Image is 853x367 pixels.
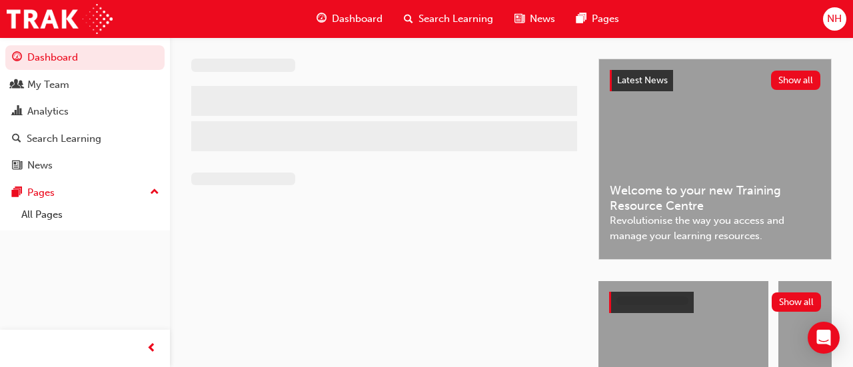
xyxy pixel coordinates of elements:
div: Analytics [27,104,69,119]
img: Trak [7,4,113,34]
div: Open Intercom Messenger [808,322,840,354]
a: Latest NewsShow allWelcome to your new Training Resource CentreRevolutionise the way you access a... [598,59,832,260]
button: NH [823,7,846,31]
a: Dashboard [5,45,165,70]
a: Show all [609,292,821,313]
span: search-icon [12,133,21,145]
span: up-icon [150,184,159,201]
a: pages-iconPages [566,5,630,33]
span: search-icon [404,11,413,27]
a: Latest NewsShow all [610,70,820,91]
span: guage-icon [317,11,327,27]
span: News [530,11,555,27]
span: pages-icon [576,11,586,27]
span: Welcome to your new Training Resource Centre [610,183,820,213]
span: NH [827,11,842,27]
button: Pages [5,181,165,205]
span: Dashboard [332,11,383,27]
a: guage-iconDashboard [306,5,393,33]
button: Show all [772,292,822,312]
span: Search Learning [419,11,493,27]
div: My Team [27,77,69,93]
a: Search Learning [5,127,165,151]
span: Pages [592,11,619,27]
button: DashboardMy TeamAnalyticsSearch LearningNews [5,43,165,181]
button: Show all [771,71,821,90]
a: All Pages [16,204,165,225]
a: Analytics [5,99,165,124]
a: news-iconNews [504,5,566,33]
div: Pages [27,185,55,200]
span: news-icon [514,11,524,27]
a: search-iconSearch Learning [393,5,504,33]
div: News [27,158,53,173]
span: prev-icon [147,340,157,357]
span: people-icon [12,79,22,91]
a: My Team [5,73,165,97]
a: News [5,153,165,178]
div: Search Learning [27,131,101,147]
span: guage-icon [12,52,22,64]
span: Latest News [617,75,668,86]
span: chart-icon [12,106,22,118]
span: pages-icon [12,187,22,199]
span: Revolutionise the way you access and manage your learning resources. [610,213,820,243]
span: news-icon [12,160,22,172]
